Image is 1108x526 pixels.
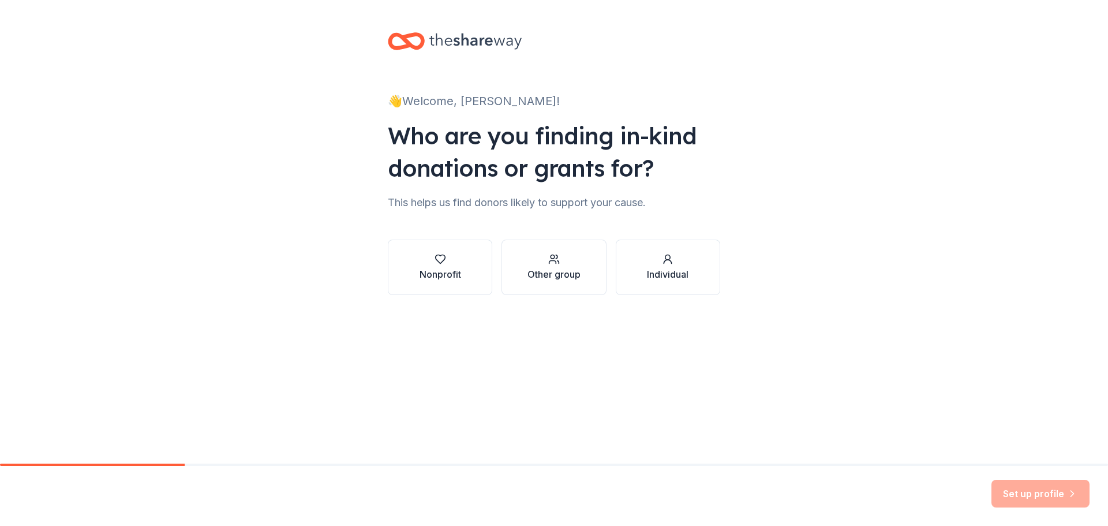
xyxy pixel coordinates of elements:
div: Who are you finding in-kind donations or grants for? [388,120,720,184]
div: Individual [647,267,688,281]
button: Other group [501,240,606,295]
button: Nonprofit [388,240,492,295]
button: Individual [616,240,720,295]
div: 👋 Welcome, [PERSON_NAME]! [388,92,720,110]
div: Other group [527,267,581,281]
div: This helps us find donors likely to support your cause. [388,193,720,212]
div: Nonprofit [420,267,461,281]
